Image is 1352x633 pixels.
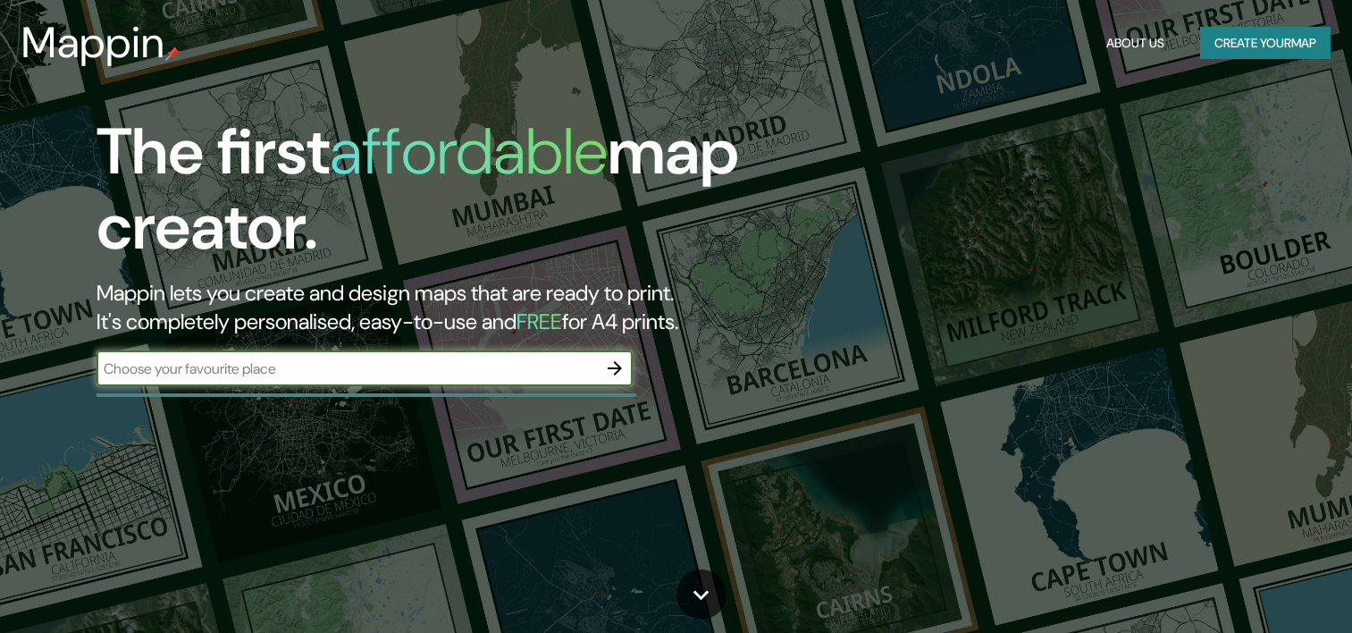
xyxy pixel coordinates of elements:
h1: The first map creator. [97,114,773,279]
img: mappin-pin [165,46,180,61]
h3: Mappin [21,18,165,68]
input: Choose your favourite place [97,359,597,379]
button: About Us [1099,27,1171,60]
button: Create yourmap [1200,27,1331,60]
iframe: Help widget launcher [1193,563,1332,613]
h1: affordable [330,110,608,193]
h2: Mappin lets you create and design maps that are ready to print. It's completely personalised, eas... [97,279,773,336]
h5: FREE [516,308,562,335]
